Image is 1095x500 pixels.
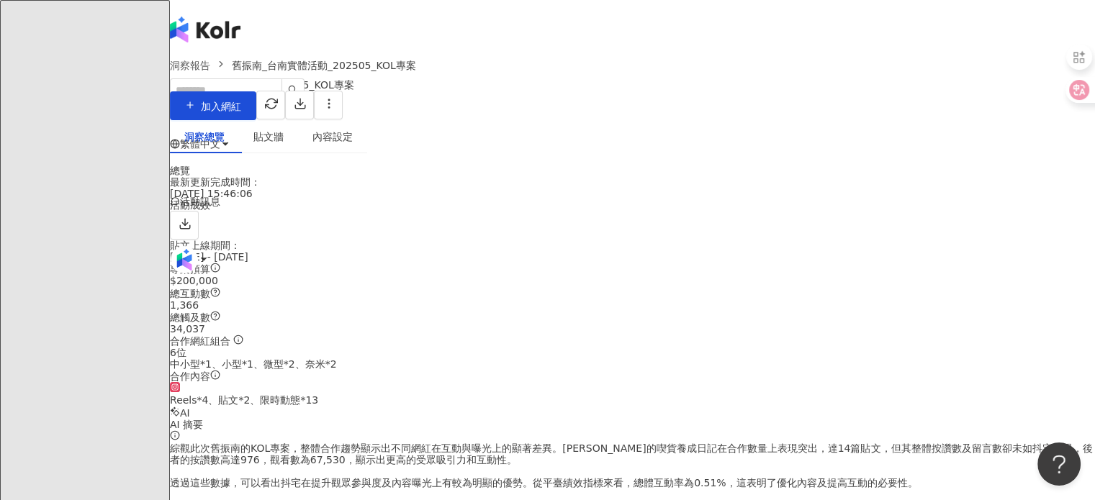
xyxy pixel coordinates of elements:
[180,196,220,207] span: 活動訊息
[170,406,1095,442] div: AIAI 摘要
[288,85,298,95] span: search
[170,263,1095,275] div: 專案預算
[170,311,1095,323] div: 總觸及數
[253,129,284,145] div: 貼文牆
[232,60,416,71] span: 舊振南_台南實體活動_202505_KOL專案
[170,17,240,42] img: logo
[170,251,1095,263] div: [DATE] - [DATE]
[170,240,1095,251] div: 貼文上線期間 ：
[170,335,1095,347] div: 合作網紅組合
[170,394,1095,406] div: Reels*4、貼文*2、限時動態*13
[312,129,353,145] div: 內容設定
[170,199,1095,211] div: 活動成效
[170,299,1095,311] div: 1,366
[170,358,1095,370] div: 中小型*1、小型*1、微型*2、奈米*2
[170,188,1095,199] div: [DATE] 15:46:06
[167,58,213,73] a: 洞察報告
[170,176,1095,188] div: 最新更新完成時間 ：
[170,287,1095,299] div: 總互動數
[201,101,241,112] span: 加入網紅
[170,370,1095,382] div: 合作內容
[1037,442,1081,486] iframe: Help Scout Beacon - Open
[184,129,225,145] div: 洞察總覽
[170,406,1095,419] div: AI
[170,323,1095,335] div: 34,037
[171,246,198,273] img: Kolr%20app%20icon%20%281%29.png
[170,91,256,120] button: 加入網紅
[170,275,1095,286] div: $200,000
[170,347,1095,358] div: 6 位
[170,419,1095,430] div: AI 摘要
[170,165,1095,176] div: 總覽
